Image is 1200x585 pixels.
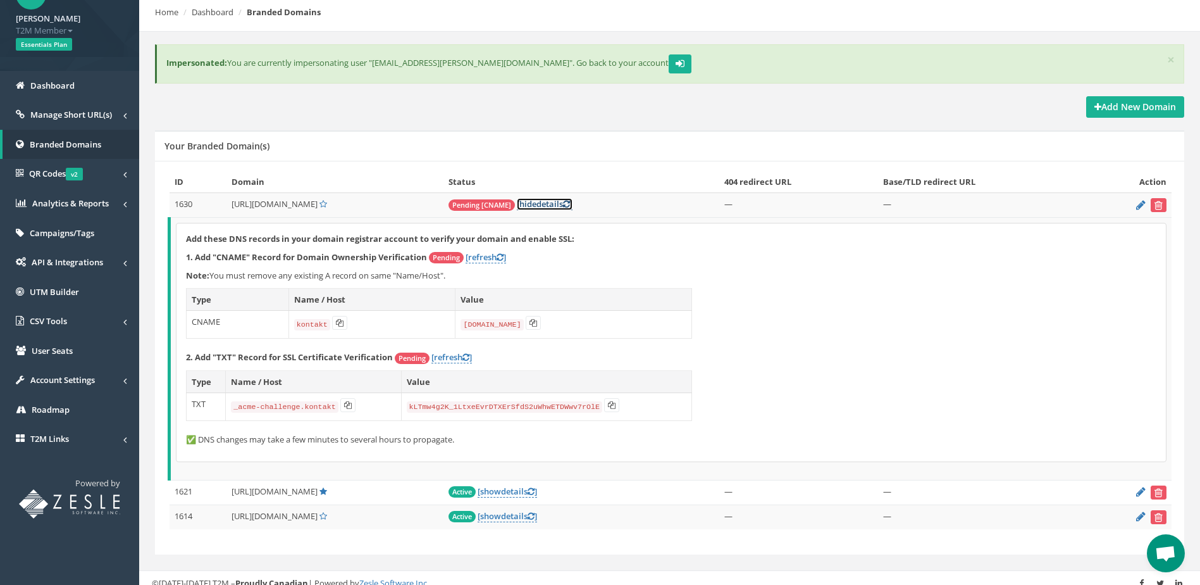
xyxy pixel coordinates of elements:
a: Set Default [319,198,327,210]
span: v2 [66,168,83,180]
th: Value [455,288,692,311]
a: [PERSON_NAME] T2M Member [16,9,123,36]
strong: Add these DNS records in your domain registrar account to verify your domain and enable SSL: [186,233,574,244]
span: T2M Links [30,433,69,444]
span: Pending [429,252,464,263]
code: [DOMAIN_NAME] [461,319,523,330]
td: — [719,193,878,218]
a: Default [319,486,327,497]
td: 1621 [170,480,226,505]
span: [URL][DOMAIN_NAME] [232,510,318,522]
span: Pending [395,353,430,364]
div: You are currently impersonating user "[EMAIL_ADDRESS][PERSON_NAME][DOMAIN_NAME]". Go back to your... [155,44,1184,84]
th: Domain [226,171,443,193]
b: Note: [186,270,209,281]
code: kontakt [294,319,330,330]
span: Campaigns/Tags [30,227,94,239]
a: [refresh] [431,351,472,363]
span: UTM Builder [30,286,79,298]
td: — [719,505,878,529]
td: — [878,505,1089,529]
th: Value [401,370,691,393]
span: Branded Domains [30,139,101,150]
span: [URL][DOMAIN_NAME] [232,486,318,497]
button: × [1167,53,1175,66]
span: [URL][DOMAIN_NAME] [232,198,318,210]
a: [refresh] [466,251,506,263]
th: Status [443,171,719,193]
span: Essentials Plan [16,38,72,51]
a: Home [155,6,178,18]
span: hide [519,198,536,210]
td: — [719,480,878,505]
p: ✅ DNS changes may take a few minutes to several hours to propagate. [186,434,1156,446]
a: [hidedetails] [517,198,572,210]
span: CSV Tools [30,315,67,327]
a: Add New Domain [1086,96,1184,118]
a: [showdetails] [478,486,537,498]
td: 1630 [170,193,226,218]
span: Roadmap [32,404,70,415]
span: Account Settings [30,374,95,386]
th: Type [187,370,226,393]
span: Dashboard [30,80,75,91]
td: — [878,480,1089,505]
th: Name / Host [226,370,401,393]
strong: 2. Add "TXT" Record for SSL Certificate Verification [186,351,393,363]
th: Type [187,288,289,311]
span: API & Integrations [32,256,103,268]
b: Impersonated: [166,57,227,68]
span: User Seats [32,345,73,356]
td: CNAME [187,311,289,339]
th: Base/TLD redirect URL [878,171,1089,193]
span: show [480,510,501,522]
span: Powered by [75,477,120,489]
a: Dashboard [192,6,233,18]
span: T2M Member [16,25,123,37]
th: Action [1088,171,1172,193]
span: Pending [CNAME] [448,199,515,211]
span: Active [448,486,476,498]
img: T2M URL Shortener powered by Zesle Software Inc. [19,489,120,519]
div: Open chat [1147,534,1185,572]
strong: Add New Domain [1094,101,1176,113]
span: Manage Short URL(s) [30,109,112,120]
td: 1614 [170,505,226,529]
span: Analytics & Reports [32,198,109,209]
td: TXT [187,393,226,421]
h5: Your Branded Domain(s) [164,141,269,151]
strong: Branded Domains [247,6,321,18]
th: 404 redirect URL [719,171,878,193]
code: _acme-challenge.kontakt [231,401,338,413]
p: You must remove any existing A record on same "Name/Host". [186,270,1156,282]
th: Name / Host [288,288,455,311]
span: QR Codes [29,168,83,179]
td: — [878,193,1089,218]
span: Active [448,511,476,522]
a: Set Default [319,510,327,522]
th: ID [170,171,226,193]
a: [showdetails] [478,510,537,522]
strong: [PERSON_NAME] [16,13,80,24]
span: show [480,486,501,497]
strong: 1. Add "CNAME" Record for Domain Ownership Verification [186,251,427,263]
code: kLTmw4g2K_1LtxeEvrDTXErSfdS2uWhwETDWwv7rOlE [407,401,603,413]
